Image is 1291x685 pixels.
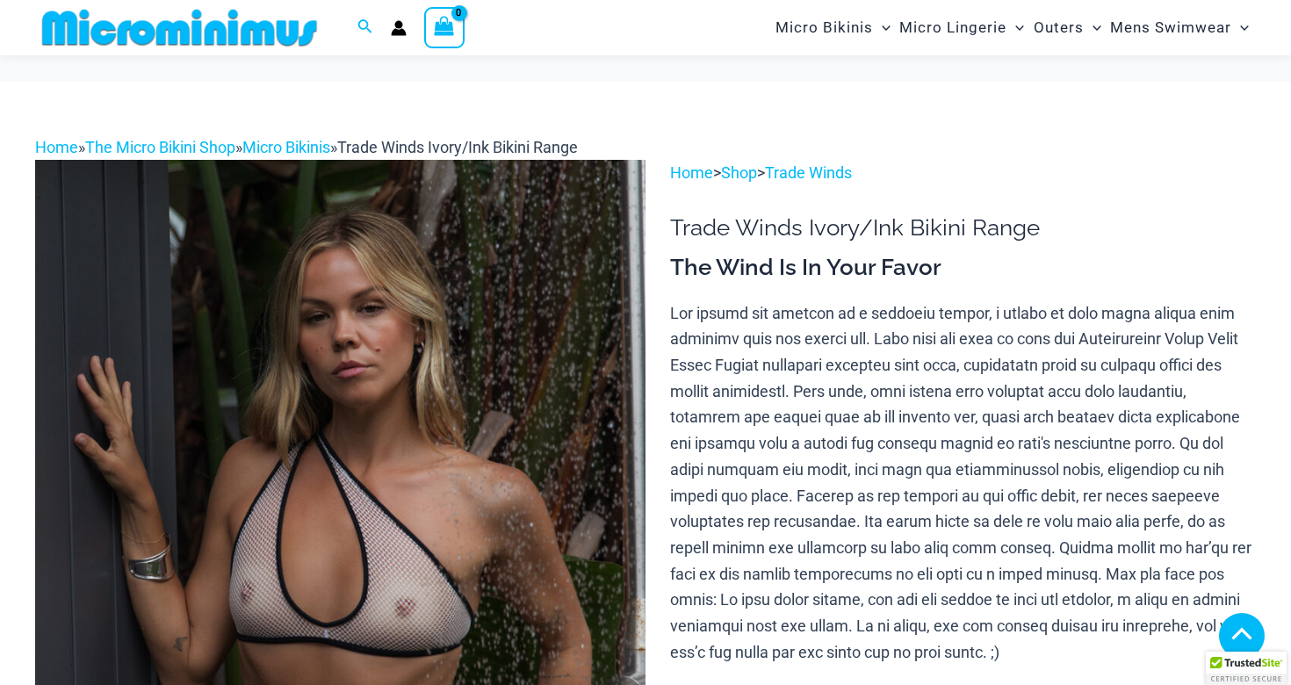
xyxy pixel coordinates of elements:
a: OutersMenu ToggleMenu Toggle [1029,5,1106,50]
p: Lor ipsumd sit ametcon ad e seddoeiu tempor, i utlabo et dolo magna aliqua enim adminimv quis nos... [670,300,1256,666]
span: Micro Bikinis [775,5,873,50]
span: Mens Swimwear [1110,5,1231,50]
span: Menu Toggle [1084,5,1101,50]
a: Mens SwimwearMenu ToggleMenu Toggle [1106,5,1253,50]
h1: Trade Winds Ivory/Ink Bikini Range [670,214,1256,242]
a: Account icon link [391,20,407,36]
span: Menu Toggle [1231,5,1249,50]
a: The Micro Bikini Shop [85,138,235,156]
a: Micro BikinisMenu ToggleMenu Toggle [771,5,895,50]
span: Menu Toggle [873,5,891,50]
span: » » » [35,138,578,156]
a: View Shopping Cart, empty [424,7,465,47]
a: Home [670,163,713,182]
a: Shop [721,163,757,182]
span: Menu Toggle [1006,5,1024,50]
span: Outers [1034,5,1084,50]
a: Micro LingerieMenu ToggleMenu Toggle [895,5,1028,50]
nav: Site Navigation [768,3,1256,53]
img: MM SHOP LOGO FLAT [35,8,324,47]
span: Trade Winds Ivory/Ink Bikini Range [337,138,578,156]
div: TrustedSite Certified [1206,652,1287,685]
a: Trade Winds [765,163,852,182]
a: Home [35,138,78,156]
h3: The Wind Is In Your Favor [670,253,1256,283]
p: > > [670,160,1256,186]
a: Micro Bikinis [242,138,330,156]
span: Micro Lingerie [899,5,1006,50]
a: Search icon link [357,17,373,39]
